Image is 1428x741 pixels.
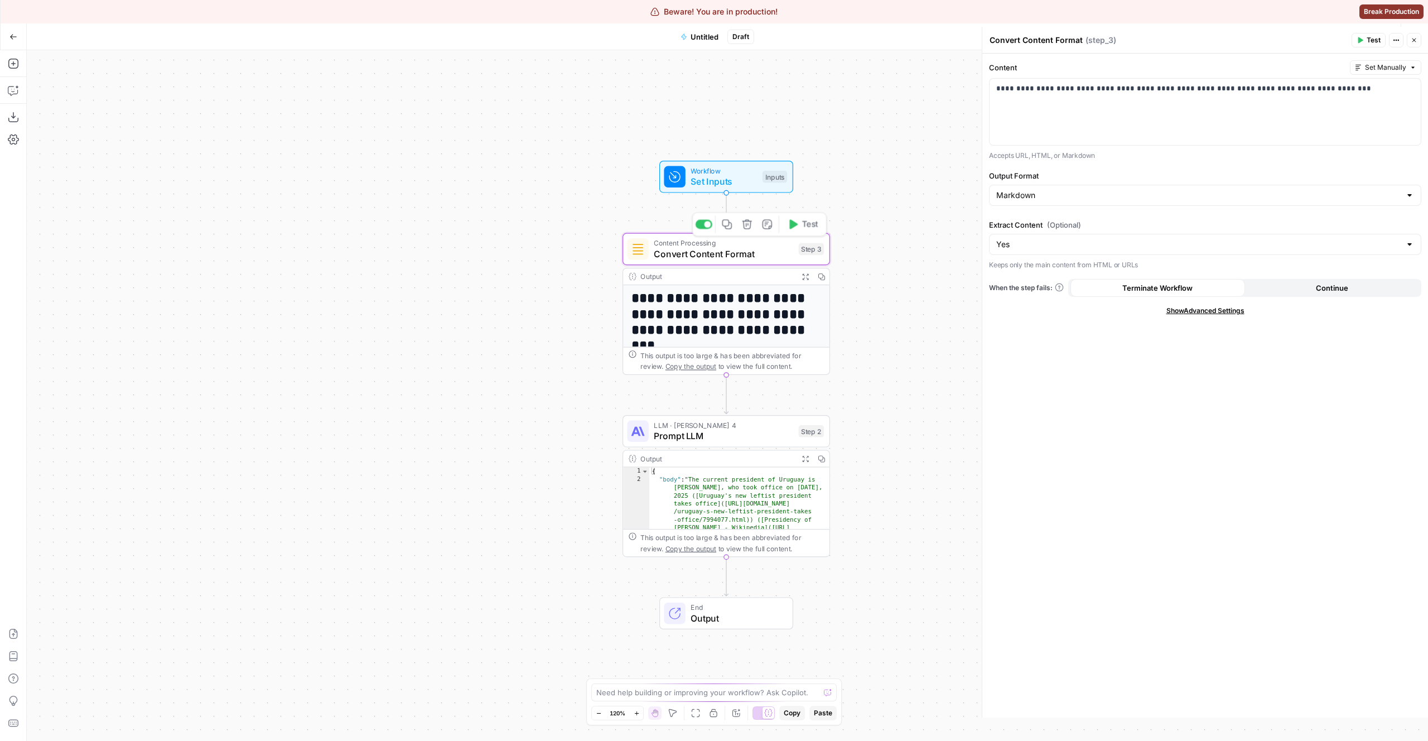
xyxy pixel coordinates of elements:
[610,709,625,718] span: 120%
[779,706,805,720] button: Copy
[640,532,824,554] div: This output is too large & has been abbreviated for review. to view the full content.
[989,150,1421,161] p: Accepts URL, HTML, or Markdown
[1086,35,1116,46] span: ( step_3 )
[654,420,793,430] span: LLM · [PERSON_NAME] 4
[782,215,823,233] button: Test
[1047,219,1081,230] span: (Optional)
[623,161,830,193] div: WorkflowSet InputsInputs
[665,362,716,370] span: Copy the output
[799,425,824,437] div: Step 2
[691,31,718,42] span: Untitled
[724,557,728,596] g: Edge from step_2 to end
[654,429,793,442] span: Prompt LLM
[650,6,778,17] div: Beware! You are in production!
[989,219,1421,230] label: Extract Content
[674,28,725,46] button: Untitled
[623,597,830,629] div: EndOutput
[989,62,1345,73] label: Content
[1122,282,1193,293] span: Terminate Workflow
[1367,35,1381,45] span: Test
[814,708,832,718] span: Paste
[1316,282,1348,293] span: Continue
[802,218,818,230] span: Test
[1350,60,1421,75] button: Set Manually
[763,171,787,183] div: Inputs
[1364,7,1419,17] span: Break Production
[654,247,793,261] span: Convert Content Format
[691,602,781,613] span: End
[799,243,824,256] div: Step 3
[989,259,1421,271] p: Keeps only the main content from HTML or URLs
[691,612,781,625] span: Output
[996,190,1401,201] input: Markdown
[623,468,649,475] div: 1
[640,453,793,464] div: Output
[1365,62,1406,73] span: Set Manually
[809,706,837,720] button: Paste
[691,175,757,188] span: Set Inputs
[1245,279,1420,297] button: Continue
[1359,4,1424,19] button: Break Production
[623,415,830,557] div: LLM · [PERSON_NAME] 4Prompt LLMStep 2Output{ "body":"The current president of Uruguay is [PERSON_...
[989,283,1064,293] a: When the step fails:
[631,242,645,256] img: o3r9yhbrn24ooq0tey3lueqptmfj
[1166,306,1244,316] span: Show Advanced Settings
[641,468,649,475] span: Toggle code folding, rows 1 through 3
[1352,33,1386,47] button: Test
[640,271,793,282] div: Output
[691,165,757,176] span: Workflow
[732,32,749,42] span: Draft
[989,170,1421,181] label: Output Format
[784,708,800,718] span: Copy
[990,35,1083,46] textarea: Convert Content Format
[665,545,716,552] span: Copy the output
[996,239,1401,250] input: Yes
[640,350,824,372] div: This output is too large & has been abbreviated for review. to view the full content.
[654,238,793,248] span: Content Processing
[724,375,728,414] g: Edge from step_3 to step_2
